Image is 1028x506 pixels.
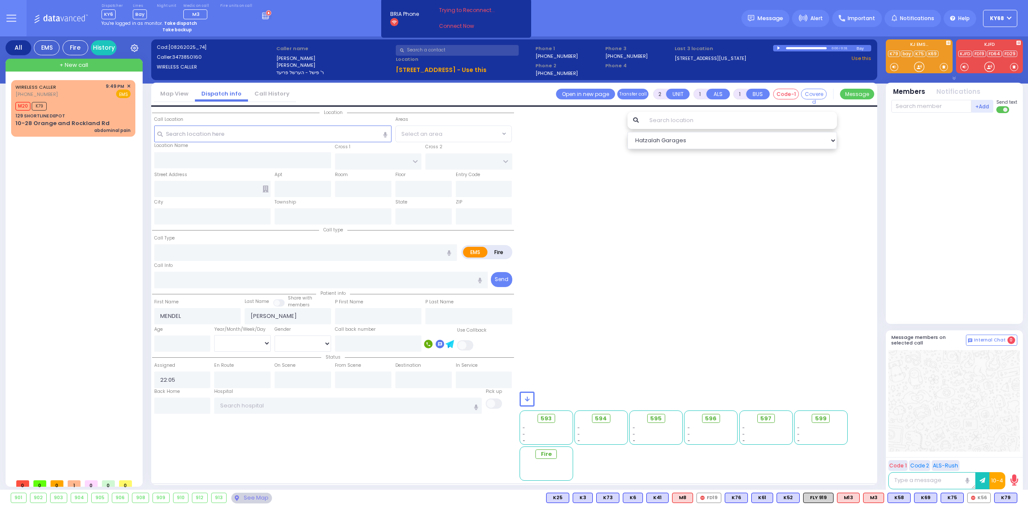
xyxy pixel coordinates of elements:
button: Transfer call [617,89,648,99]
div: Fire [63,40,88,55]
div: abdominal pain [94,127,131,134]
label: KJFD [956,42,1023,48]
span: Fire [541,450,552,458]
div: BLS [573,493,593,503]
label: Township [275,199,296,206]
label: Fire units on call [220,3,252,9]
div: ALS KJ [672,493,693,503]
div: 910 [173,493,188,503]
label: [PERSON_NAME] [276,62,393,69]
label: ZIP [456,199,462,206]
div: ALS [863,493,884,503]
label: Fire [487,247,511,257]
label: Entry Code [456,171,480,178]
a: FD19 [973,51,986,57]
a: K75 [914,51,926,57]
label: Dispatcher [102,3,123,9]
div: 0:31 [840,43,848,53]
span: 0 [1007,336,1015,344]
strong: Take backup [162,27,192,33]
button: Notifications [936,87,980,97]
span: Important [848,15,875,22]
span: - [797,437,800,444]
label: Use Callback [457,327,487,334]
div: 905 [92,493,108,503]
div: K52 [777,493,800,503]
label: Last Name [245,298,269,305]
span: members [288,302,310,308]
div: Year/Month/Week/Day [214,326,271,333]
span: Phone 3 [605,45,672,52]
button: BUS [746,89,770,99]
div: BLS [777,493,800,503]
span: EMS [116,90,131,98]
label: Call Type [154,235,175,242]
span: Phone 4 [605,62,672,69]
h5: Message members on selected call [891,335,966,346]
label: Room [335,171,348,178]
label: City [154,199,163,206]
label: Location Name [154,142,188,149]
div: K6 [623,493,643,503]
span: Status [321,354,345,360]
span: 596 [705,414,717,423]
input: Search member [891,100,971,113]
a: KJFD [958,51,972,57]
button: UNIT [666,89,690,99]
div: See map [231,493,272,503]
label: Hospital [214,388,233,395]
div: ALS [837,493,860,503]
label: Pick up [486,388,502,395]
button: +Add [971,100,994,113]
span: You're logged in as monitor. [102,20,163,27]
label: Assigned [154,362,175,369]
a: Call History [248,90,296,98]
span: 0 [85,480,98,487]
label: On Scene [275,362,296,369]
span: + New call [60,61,88,69]
div: FD19 [696,493,721,503]
div: K75 [941,493,964,503]
div: 904 [71,493,88,503]
div: 912 [192,493,207,503]
input: Search a contact [396,45,519,56]
span: - [687,437,690,444]
div: K3 [573,493,593,503]
div: K41 [646,493,669,503]
div: M8 [672,493,693,503]
div: K58 [888,493,911,503]
span: 0 [33,480,46,487]
span: 3473850160 [172,54,202,60]
span: - [633,437,635,444]
button: Send [491,272,512,287]
label: Caller: [157,54,274,61]
span: - [523,437,525,444]
label: Cross 2 [425,144,442,150]
img: message.svg [748,15,754,21]
span: 0 [119,480,132,487]
span: 595 [650,414,662,423]
span: M3 [192,11,200,18]
div: BLS [646,493,669,503]
span: K79 [32,102,47,111]
span: [PHONE_NUMBER] [15,91,58,98]
a: FD64 [987,51,1002,57]
div: EMS [34,40,60,55]
a: Open in new page [556,89,615,99]
label: Cad: [157,44,274,51]
span: Internal Chat [974,337,1006,343]
div: 913 [212,493,227,503]
div: 909 [153,493,169,503]
label: Call Location [154,116,183,123]
span: - [687,431,690,437]
img: comment-alt.png [968,338,972,343]
span: - [633,431,635,437]
label: Lines [133,3,147,9]
label: [PHONE_NUMBER] [535,70,578,76]
span: - [742,425,745,431]
div: 129 SHORTLINE DEPOT [15,113,65,119]
input: Search location here [154,126,391,142]
button: Code 1 [888,460,908,471]
span: - [797,431,800,437]
div: K69 [914,493,937,503]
